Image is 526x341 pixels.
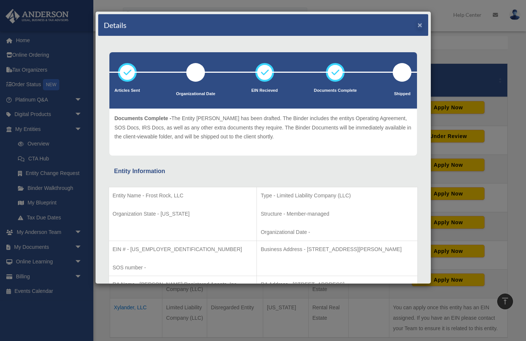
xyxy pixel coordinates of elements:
p: RA Address - [STREET_ADDRESS] [261,280,413,289]
div: Entity Information [114,166,412,176]
p: RA Name - [PERSON_NAME] Registered Agents, Inc. [113,280,253,289]
p: Organization State - [US_STATE] [113,209,253,219]
p: Organizational Date [176,90,215,98]
span: Documents Complete - [115,115,171,121]
p: Structure - Member-managed [261,209,413,219]
p: Organizational Date - [261,228,413,237]
p: Documents Complete [314,87,357,94]
p: Entity Name - Frost Rock, LLC [113,191,253,200]
button: × [418,21,423,29]
h4: Details [104,20,127,30]
p: Articles Sent [115,87,140,94]
p: The Entity [PERSON_NAME] has been drafted. The Binder includes the entitys Operating Agreement, S... [115,114,412,141]
p: Type - Limited Liability Company (LLC) [261,191,413,200]
p: Shipped [393,90,411,98]
p: Business Address - [STREET_ADDRESS][PERSON_NAME] [261,245,413,254]
p: EIN # - [US_EMPLOYER_IDENTIFICATION_NUMBER] [113,245,253,254]
p: EIN Recieved [251,87,278,94]
p: SOS number - [113,263,253,272]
